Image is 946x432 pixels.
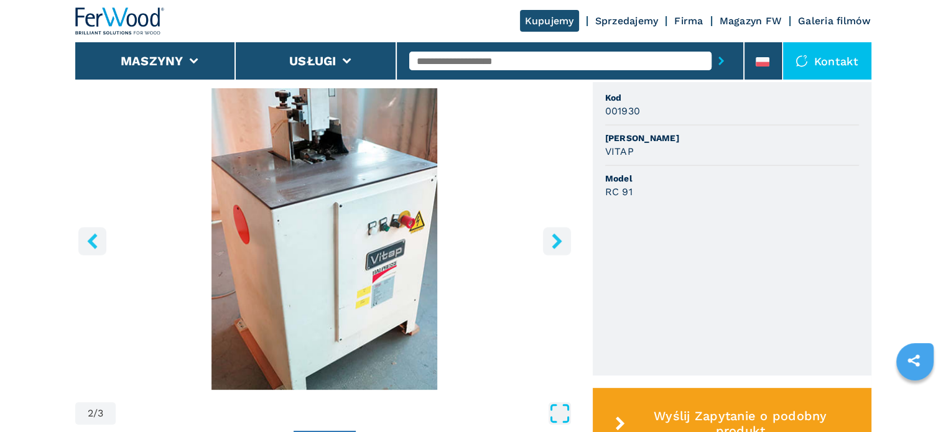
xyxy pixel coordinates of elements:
h3: VITAP [605,144,634,159]
span: Kod [605,91,859,104]
img: Przycinarka Ręczna VITAP RC 91 [75,88,574,390]
div: Kontakt [783,42,871,80]
a: Kupujemy [520,10,579,32]
span: Model [605,172,859,185]
a: Magazyn FW [720,15,782,27]
img: Ferwood [75,7,165,35]
span: 3 [98,408,103,418]
button: Usługi [289,53,336,68]
a: Firma [674,15,703,27]
button: Open Fullscreen [119,402,570,425]
iframe: Chat [893,376,937,423]
img: Kontakt [795,55,808,67]
a: Galeria filmów [798,15,871,27]
button: Maszyny [121,53,183,68]
div: Go to Slide 2 [75,88,574,390]
span: / [93,408,98,418]
span: 2 [88,408,93,418]
span: [PERSON_NAME] [605,132,859,144]
button: right-button [543,227,571,255]
a: Sprzedajemy [595,15,659,27]
h3: RC 91 [605,185,633,199]
h3: 001930 [605,104,641,118]
a: sharethis [898,345,929,376]
button: left-button [78,227,106,255]
button: submit-button [712,47,731,75]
